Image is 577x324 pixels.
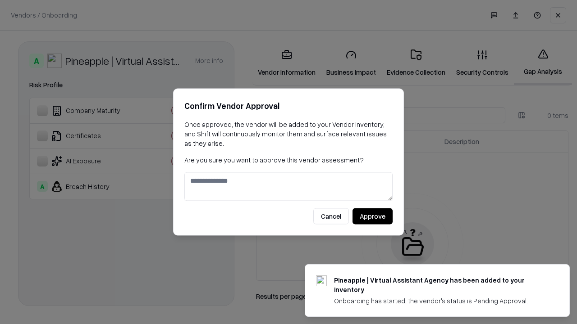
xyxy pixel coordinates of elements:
div: Pineapple | Virtual Assistant Agency has been added to your inventory [334,275,548,294]
button: Cancel [313,208,349,225]
button: Approve [353,208,393,225]
div: Onboarding has started, the vendor's status is Pending Approval. [334,296,548,306]
h2: Confirm Vendor Approval [184,99,393,112]
img: trypineapple.com [316,275,327,286]
p: Are you sure you want to approve this vendor assessment? [184,155,393,165]
p: Once approved, the vendor will be added to your Vendor Inventory, and Shift will continuously mon... [184,120,393,148]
